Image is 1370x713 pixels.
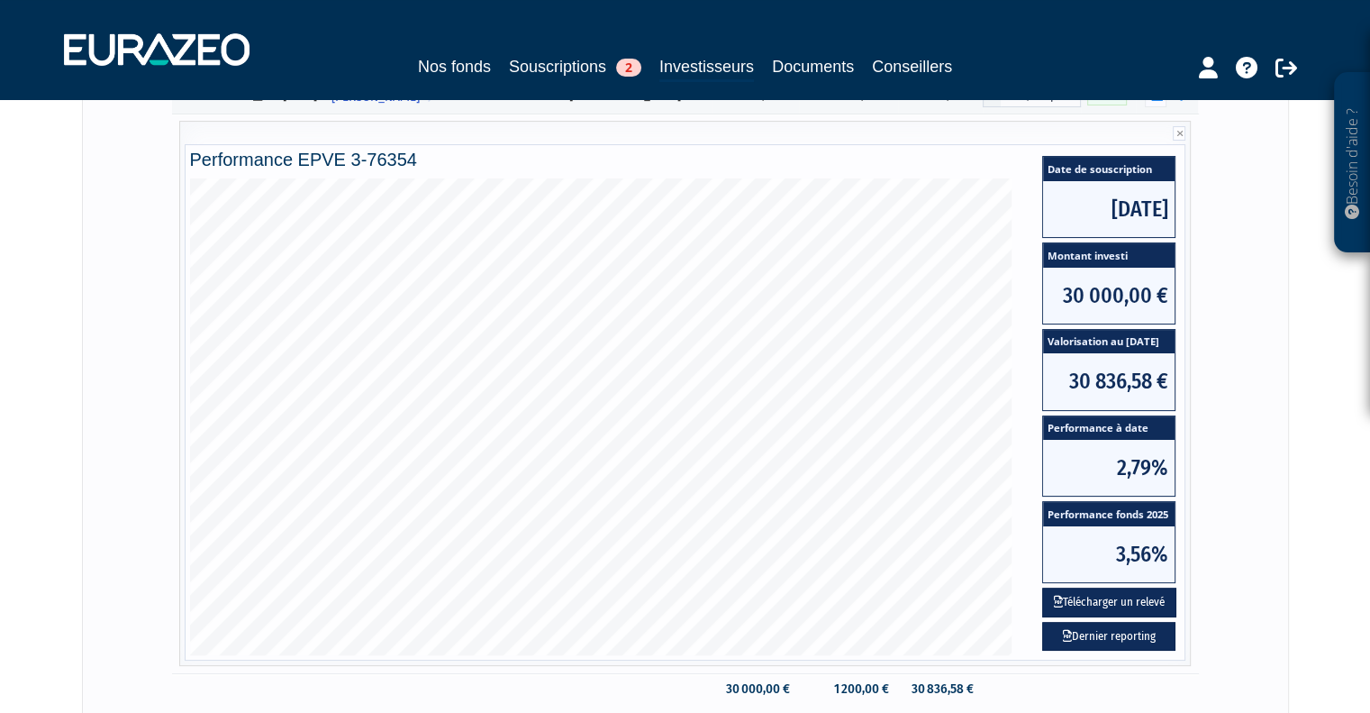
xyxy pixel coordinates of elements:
span: 3,56% [1043,526,1175,582]
a: Dernier reporting [1042,622,1175,652]
a: Documents [772,54,854,79]
a: Souscriptions2 [509,54,641,79]
span: 2 [616,59,641,77]
p: Besoin d'aide ? [1342,82,1363,244]
a: Investisseurs [659,54,754,82]
td: 30 836,58 € [898,673,982,705]
button: Télécharger un relevé [1042,588,1176,617]
span: Performance à date [1043,416,1175,441]
span: 2,79% [1043,440,1175,496]
td: 30 000,00 € [712,673,800,705]
span: [DATE] [1043,181,1175,237]
span: Montant investi [1043,243,1175,268]
span: Valorisation au [DATE] [1043,330,1175,354]
span: Date de souscription [1043,157,1175,181]
span: 30 836,58 € [1043,353,1175,409]
span: Performance fonds 2025 [1043,502,1175,526]
a: Conseillers [872,54,952,79]
h4: Performance EPVE 3-76354 [190,150,1181,169]
td: 1 200,00 € [799,673,898,705]
a: Nos fonds [418,54,491,79]
span: 30 000,00 € [1043,268,1175,324]
img: 1732889491-logotype_eurazeo_blanc_rvb.png [64,33,250,66]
